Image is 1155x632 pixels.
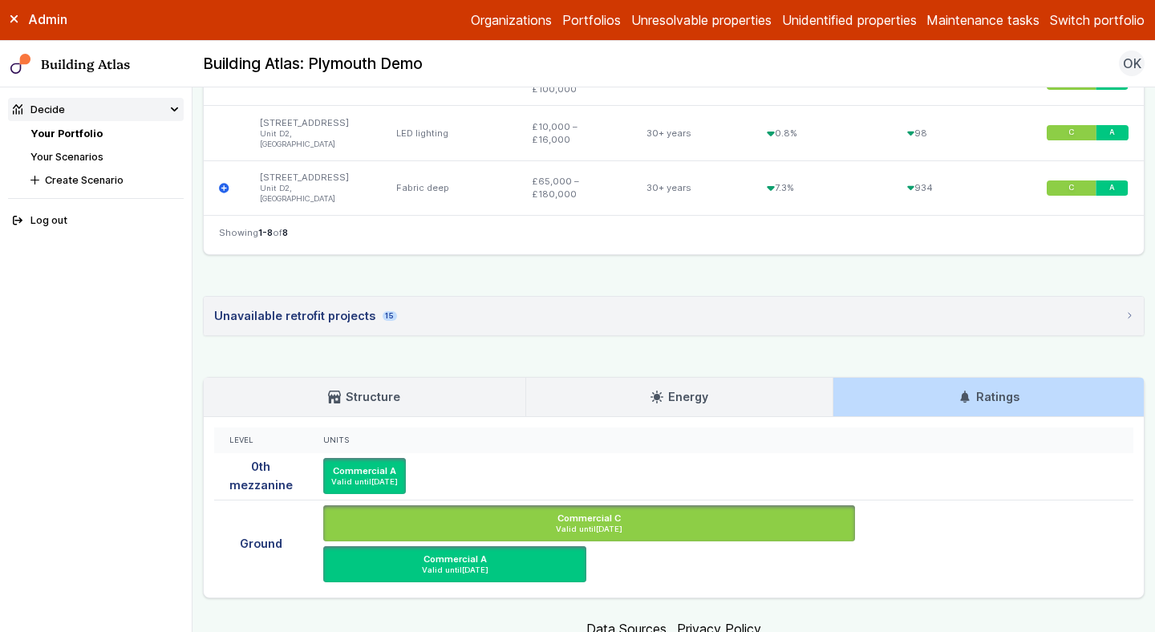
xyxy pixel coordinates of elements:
div: 0.8% [752,106,891,160]
h6: Commercial C [557,512,621,525]
button: Log out [8,209,184,233]
a: Structure [204,378,525,416]
span: 1-8 [258,227,273,238]
h3: Structure [328,388,400,406]
div: £65,000 – £180,000 [517,160,631,215]
nav: Table navigation [204,215,1144,254]
span: Valid until [329,565,582,576]
a: Your Scenarios [30,151,103,163]
time: [DATE] [462,565,488,574]
span: 15 [383,311,396,322]
li: Unit D2, [GEOGRAPHIC_DATA] [260,184,365,205]
a: Maintenance tasks [926,10,1039,30]
div: 30+ years [631,160,752,215]
button: Create Scenario [26,168,184,192]
span: A [1109,128,1115,139]
div: Units [323,436,1118,446]
div: LED lighting [381,106,517,160]
h2: Building Atlas: Plymouth Demo [203,54,423,75]
span: C [1068,128,1074,139]
div: 0th mezzanine [214,453,308,500]
time: [DATE] [371,477,398,486]
h6: Commercial A [333,464,396,477]
div: 98 [892,106,1031,160]
a: Portfolios [562,10,621,30]
div: Unavailable retrofit projects [214,307,397,325]
a: Energy [526,378,833,416]
div: Level [229,436,293,446]
h6: Commercial A [423,553,487,565]
div: Ground [214,500,308,587]
span: Showing of [219,226,288,239]
img: main-0bbd2752.svg [10,54,31,75]
a: Unresolvable properties [631,10,772,30]
div: Fabric deep [381,160,517,215]
span: 8 [282,227,288,238]
a: Unidentified properties [782,10,917,30]
h3: Energy [650,388,708,406]
span: Valid until [329,525,850,535]
div: 7.3% [752,160,891,215]
h3: Ratings [958,388,1019,406]
span: Valid until [329,477,401,488]
div: 934 [892,160,1031,215]
button: Switch portfolio [1050,10,1145,30]
div: £10,000 – £16,000 [517,106,631,160]
li: Unit D2, [GEOGRAPHIC_DATA] [260,129,365,150]
button: OK [1119,51,1145,76]
a: Ratings [833,378,1144,416]
span: A [1109,183,1115,193]
time: [DATE] [596,525,622,533]
a: Your Portfolio [30,128,103,140]
a: Organizations [471,10,552,30]
div: 30+ years [631,106,752,160]
span: C [1068,183,1074,193]
summary: Unavailable retrofit projects15 [204,297,1144,335]
div: Decide [13,102,65,117]
div: [STREET_ADDRESS] [245,160,381,215]
span: OK [1123,54,1141,73]
div: [STREET_ADDRESS] [245,106,381,160]
summary: Decide [8,98,184,121]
